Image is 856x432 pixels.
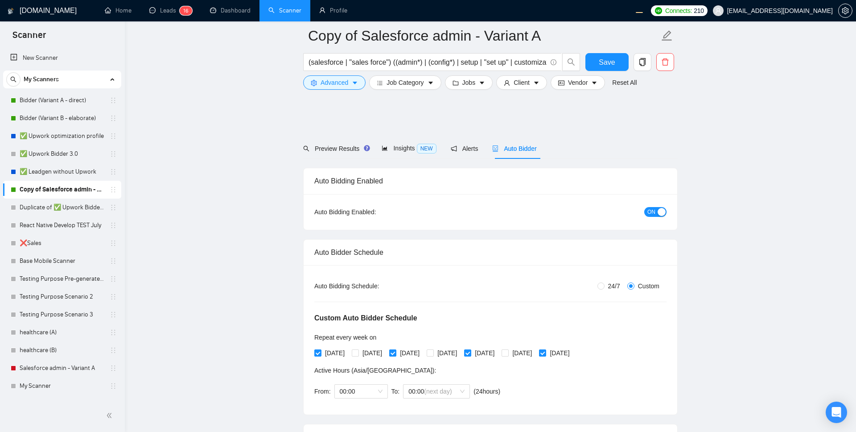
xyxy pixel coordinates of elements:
[308,25,659,47] input: Scanner name...
[20,341,104,359] a: healthcare (B)
[314,240,667,265] div: Auto Bidder Schedule
[20,145,104,163] a: ✅ Upwork Bidder 3.0
[694,6,704,16] span: 210
[20,91,104,109] a: Bidder (Variant A - direct)
[826,402,847,423] div: Open Intercom Messenger
[661,30,673,42] span: edit
[20,395,104,413] a: Test
[5,29,53,47] span: Scanner
[558,79,564,86] span: idcard
[20,109,104,127] a: Bidder (Variant B - elaborate)
[591,79,597,86] span: caret-down
[110,258,117,265] span: holder
[382,145,388,151] span: area-chart
[496,75,547,90] button: userClientcaret-down
[303,145,367,152] span: Preview Results
[340,385,383,398] span: 00:00
[20,234,104,252] a: ❌Sales
[20,270,104,288] a: Testing Purpose Pre-generated 1
[110,97,117,104] span: holder
[309,57,547,68] input: Search Freelance Jobs...
[657,58,674,66] span: delete
[838,7,852,14] a: setting
[359,348,386,358] span: [DATE]
[509,348,535,358] span: [DATE]
[20,288,104,306] a: Testing Purpose Scenario 2
[110,168,117,175] span: holder
[599,57,615,68] span: Save
[551,59,556,65] span: info-circle
[106,411,115,420] span: double-left
[321,348,348,358] span: [DATE]
[492,145,536,152] span: Auto Bidder
[473,388,500,395] span: ( 24 hours)
[20,127,104,145] a: ✅ Upwork optimization profile
[183,8,185,14] span: 1
[453,79,459,86] span: folder
[533,79,539,86] span: caret-down
[504,79,510,86] span: user
[149,7,192,14] a: messageLeads16
[20,324,104,341] a: healthcare (A)
[311,79,317,86] span: setting
[314,367,436,374] span: Active Hours ( Asia/[GEOGRAPHIC_DATA] ):
[314,334,376,341] span: Repeat every week on
[20,199,104,216] a: Duplicate of ✅ Upwork Bidder 3.0
[20,252,104,270] a: Base Mobile Scanner
[546,348,573,358] span: [DATE]
[568,78,588,87] span: Vendor
[434,348,461,358] span: [DATE]
[352,79,358,86] span: caret-down
[20,181,104,199] a: Copy of Salesforce admin - Variant A
[105,7,132,14] a: homeHome
[462,78,476,87] span: Jobs
[634,53,651,71] button: copy
[20,377,104,395] a: My Scanner
[110,275,117,282] span: holder
[471,348,498,358] span: [DATE]
[715,8,721,14] span: user
[180,6,192,15] sup: 16
[408,385,465,398] span: 00:00
[110,204,117,211] span: holder
[110,240,117,247] span: holder
[314,168,667,194] div: Auto Bidding Enabled
[321,78,348,87] span: Advanced
[110,329,117,336] span: holder
[634,58,651,66] span: copy
[387,78,424,87] span: Job Category
[314,313,417,324] h5: Custom Auto Bidder Schedule
[634,281,663,291] span: Custom
[20,359,104,377] a: Salesforce admin - Variant A
[20,216,104,234] a: React Native Develop TEST July
[185,8,189,14] span: 6
[839,7,852,14] span: setting
[110,311,117,318] span: holder
[838,4,852,18] button: setting
[110,293,117,300] span: holder
[445,75,493,90] button: folderJobscaret-down
[665,6,692,16] span: Connects:
[110,150,117,158] span: holder
[7,76,20,83] span: search
[585,53,629,71] button: Save
[605,281,624,291] span: 24/7
[6,72,21,87] button: search
[391,388,400,395] span: To:
[428,79,434,86] span: caret-down
[110,133,117,140] span: holder
[396,348,423,358] span: [DATE]
[451,145,457,152] span: notification
[479,79,485,86] span: caret-down
[369,75,441,90] button: barsJob Categorycaret-down
[363,144,371,152] div: Tooltip anchor
[656,53,674,71] button: delete
[382,145,436,152] span: Insights
[3,71,121,413] li: My Scanners
[377,79,383,86] span: bars
[20,306,104,324] a: Testing Purpose Scenario 3
[303,75,366,90] button: settingAdvancedcaret-down
[551,75,605,90] button: idcardVendorcaret-down
[655,7,662,14] img: upwork-logo.png
[612,78,637,87] a: Reset All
